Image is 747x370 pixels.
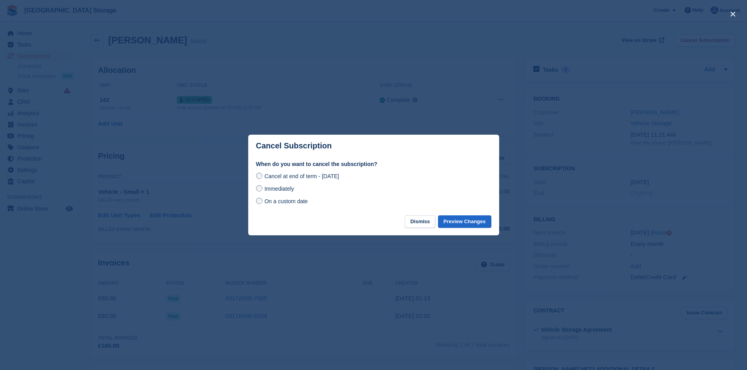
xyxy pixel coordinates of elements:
span: On a custom date [264,198,308,204]
span: Cancel at end of term - [DATE] [264,173,339,179]
label: When do you want to cancel the subscription? [256,160,491,168]
input: On a custom date [256,198,262,204]
button: Preview Changes [438,215,491,228]
button: close [727,8,739,20]
span: Immediately [264,186,294,192]
input: Immediately [256,185,262,191]
p: Cancel Subscription [256,141,332,150]
input: Cancel at end of term - [DATE] [256,173,262,179]
button: Dismiss [405,215,435,228]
